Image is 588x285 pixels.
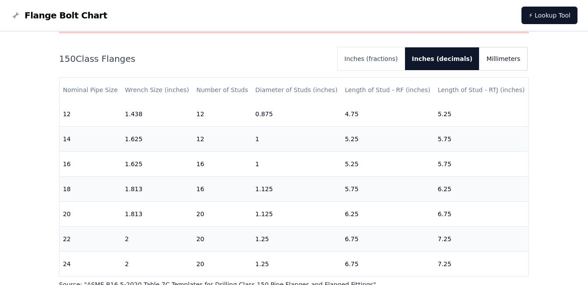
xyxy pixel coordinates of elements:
td: 1.625 [121,126,193,151]
td: 18 [60,176,122,201]
td: 16 [193,176,252,201]
td: 20 [60,201,122,226]
td: 5.25 [434,101,529,126]
td: 1.438 [121,101,193,126]
td: 1.625 [121,151,193,176]
img: Flange Bolt Chart Logo [11,10,21,21]
td: 12 [193,126,252,151]
td: 1.125 [252,201,342,226]
td: 1.25 [252,251,342,276]
td: 22 [60,226,122,251]
td: 4.75 [342,101,434,126]
td: 7.25 [434,226,529,251]
td: 0.875 [252,101,342,126]
td: 6.75 [342,226,434,251]
td: 6.25 [434,176,529,201]
td: 6.25 [342,201,434,226]
td: 5.25 [342,126,434,151]
td: 16 [60,151,122,176]
td: 2 [121,226,193,251]
td: 12 [193,101,252,126]
th: Length of Stud - RF (inches) [342,78,434,103]
td: 5.25 [342,151,434,176]
a: ⚡ Lookup Tool [521,7,577,24]
span: Flange Bolt Chart [25,9,107,21]
th: Wrench Size (inches) [121,78,193,103]
th: Nominal Pipe Size [60,78,122,103]
td: 5.75 [434,151,529,176]
td: 20 [193,251,252,276]
td: 1.125 [252,176,342,201]
td: 16 [193,151,252,176]
td: 1.25 [252,226,342,251]
th: Number of Studs [193,78,252,103]
td: 1.813 [121,176,193,201]
th: Diameter of Studs (inches) [252,78,342,103]
td: 5.75 [342,176,434,201]
button: Inches (fractions) [338,47,405,70]
td: 6.75 [434,201,529,226]
td: 1 [252,126,342,151]
td: 1 [252,151,342,176]
td: 7.25 [434,251,529,276]
td: 14 [60,126,122,151]
td: 1.813 [121,201,193,226]
td: 5.75 [434,126,529,151]
td: 20 [193,201,252,226]
td: 20 [193,226,252,251]
th: Length of Stud - RTJ (inches) [434,78,529,103]
h2: 150 Class Flanges [59,53,331,65]
button: Inches (decimals) [405,47,480,70]
button: Millimeters [479,47,527,70]
a: Flange Bolt Chart LogoFlange Bolt Chart [11,9,107,21]
td: 2 [121,251,193,276]
td: 6.75 [342,251,434,276]
td: 12 [60,101,122,126]
td: 24 [60,251,122,276]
